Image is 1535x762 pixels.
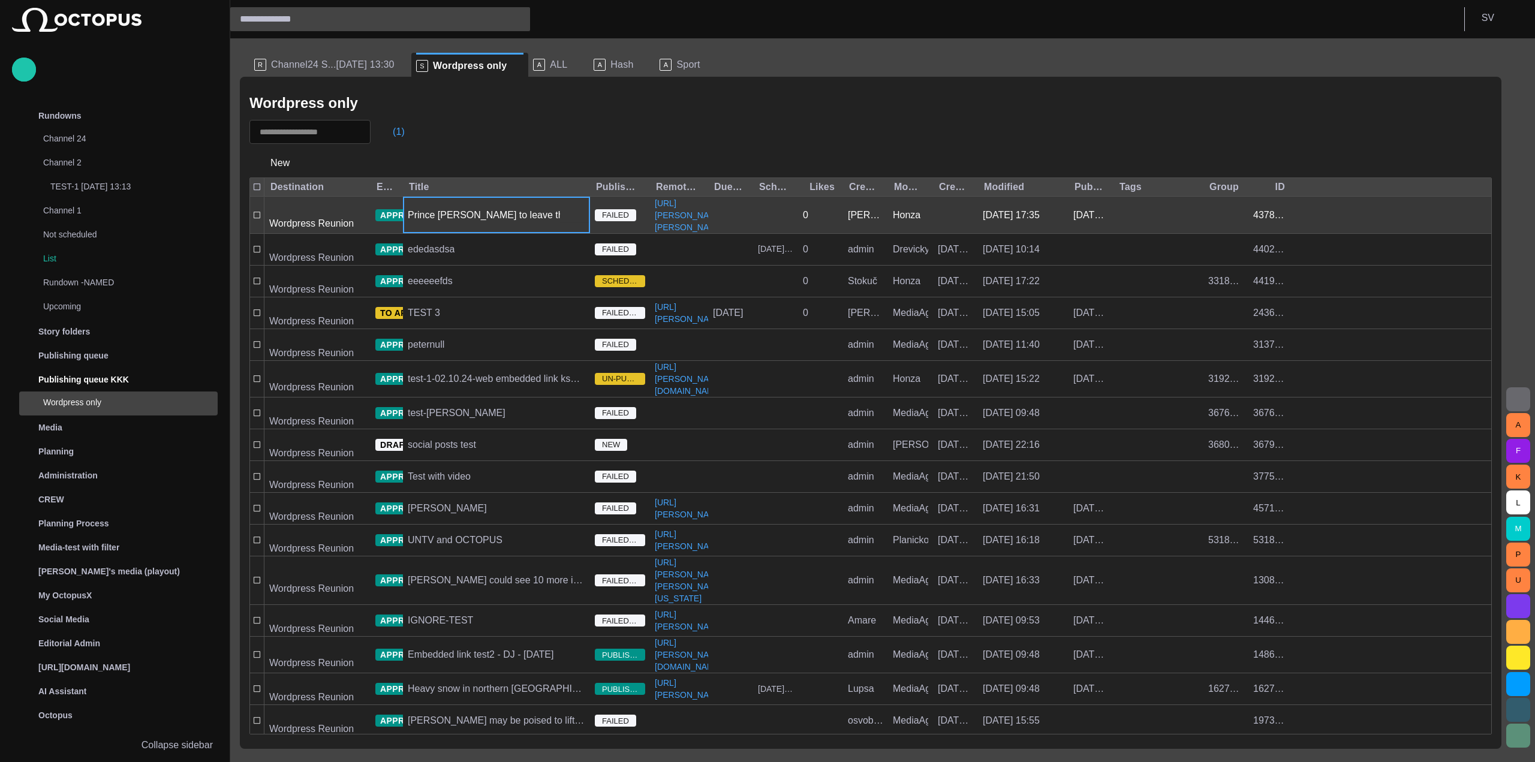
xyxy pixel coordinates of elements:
div: social posts test [408,438,476,451]
div: 4378305 [1253,209,1289,222]
span: Sport [676,59,700,71]
p: Wordpress Reunion [269,656,354,670]
button: Collapse sidebar [12,733,218,757]
div: 12/4/2018 15:54 [938,714,973,727]
div: Mueller may be poised to lift the lid of his investigation [408,714,585,727]
div: admin [848,470,874,483]
button: APPROVED [375,339,446,351]
p: Wordpress Reunion [269,282,354,297]
p: List [43,252,218,264]
button: TO APPROVE [375,307,454,319]
div: Drevicky [893,243,928,256]
div: 12/4/2018 15:55 [983,714,1040,727]
div: 3/30/2016 08:53 [938,372,973,385]
p: Media [38,421,62,433]
div: 1/3/2018 14:30 [938,648,973,661]
div: 10/14 11:40 [983,338,1040,351]
div: Editorial status [377,181,393,193]
div: 3/24/2016 06:48 [1073,306,1109,320]
div: Destination [270,181,324,193]
p: Rundowns [38,110,82,122]
button: APPROVED [375,275,446,287]
a: [URL][PERSON_NAME][DOMAIN_NAME] [650,361,729,397]
div: Octopus [12,703,218,727]
a: [URL][PERSON_NAME] [650,528,729,552]
button: P [1506,543,1530,567]
p: Wordpress only [43,396,218,408]
span: PUBLISHED [595,683,645,695]
button: New [249,152,311,174]
div: Published [1074,181,1104,193]
div: MediaAgent [893,502,928,515]
button: APPROVED [375,243,446,255]
div: 10/6 10:14 [983,243,1040,256]
div: 0 [803,275,808,288]
div: 4402901 [1253,243,1289,256]
div: MediaAgent [893,470,928,483]
div: AI Assistant [12,679,218,703]
div: 12/4/2018 16:33 [983,574,1040,587]
div: Honza [893,372,920,385]
div: 1627537802 [1253,682,1289,695]
p: Collapse sidebar [142,738,213,752]
p: S V [1482,11,1494,25]
div: 9/13/2013 12:50 [938,243,973,256]
div: 5/23/2014 13:59 [938,306,973,320]
p: Wordpress Reunion [269,582,354,596]
div: 9/19 22:16 [983,438,1040,451]
p: Upcoming [43,300,194,312]
div: Planickova [893,534,928,547]
div: Houston could see 10 more inches of rain tonight as Harvey p [408,574,585,587]
div: Petrak [893,438,928,451]
div: 5/11/2016 13:26 [1073,502,1109,515]
div: Due date [714,181,744,193]
p: Wordpress Reunion [269,251,354,265]
p: Planning [38,445,74,457]
a: [URL][PERSON_NAME][DOMAIN_NAME] [650,637,729,673]
p: Channel 24 [43,132,194,144]
div: Honza [893,275,920,288]
div: MediaAgent [893,406,928,420]
button: SV [1472,7,1528,29]
span: FAILED [595,715,636,727]
div: Media [12,415,218,439]
h2: Wordpress only [249,95,358,112]
div: 367646301 [1208,406,1244,420]
p: TEST-1 [DATE] 13:13 [50,180,218,192]
div: UNTV and OCTOPUS [408,534,502,547]
div: MediaAgent [893,648,928,661]
div: Modified by [894,181,923,193]
p: Administration [38,469,98,481]
div: peternull [408,338,444,351]
button: APPROVED [375,407,446,419]
button: APPROVED [375,373,446,385]
div: 1627539101 [1208,682,1244,695]
a: [URL][PERSON_NAME] [650,301,729,325]
p: R [254,59,266,71]
div: Amare [848,614,876,627]
div: 9/14/2013 12:28 [938,275,973,288]
span: FAILED TO UN-PUBLISH [595,615,645,627]
span: FAILED [595,243,636,255]
p: Wordpress Reunion [269,216,354,231]
div: 4419203 [1253,275,1289,288]
div: RemoteLink [656,181,700,193]
span: Wordpress only [433,60,507,72]
div: Stokuč [848,275,877,288]
button: APPROVED [375,471,446,483]
div: 3/24/2016 18:10 [1073,338,1109,351]
div: eeeeeefds [408,275,453,288]
div: 9/3 15:05 [983,306,1040,320]
button: F [1506,439,1530,463]
div: 8/28/2017 09:38 [1073,574,1109,587]
div: admin [848,502,874,515]
div: 10/13 17:35 [983,209,1040,222]
div: Janko [848,209,883,222]
div: 0 [803,243,808,256]
div: [URL][DOMAIN_NAME] [12,655,218,679]
div: 531860504 [1208,534,1244,547]
div: 9/17 09:48 [983,648,1040,661]
div: 9/17 09:48 [983,406,1040,420]
p: Wordpress Reunion [269,722,354,736]
div: 0 [803,209,808,222]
